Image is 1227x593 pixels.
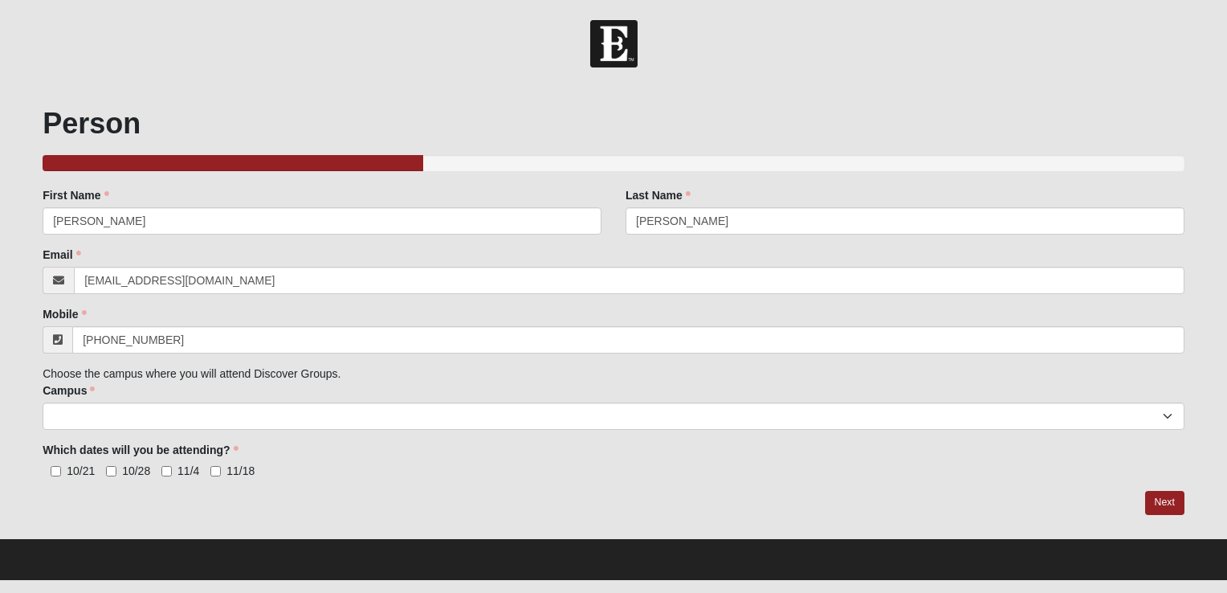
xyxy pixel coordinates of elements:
span: 11/4 [177,464,199,477]
input: 10/28 [106,466,116,476]
h1: Person [43,106,1184,141]
input: 11/4 [161,466,172,476]
a: Next [1145,491,1184,514]
input: 11/18 [210,466,221,476]
input: 10/21 [51,466,61,476]
span: 10/28 [122,464,150,477]
label: Last Name [626,187,691,203]
label: Email [43,247,80,263]
label: Campus [43,382,95,399]
label: Mobile [43,306,86,322]
span: 10/21 [67,464,95,477]
span: 11/18 [226,464,255,477]
img: Church of Eleven22 Logo [590,20,638,67]
div: Choose the campus where you will attend Discover Groups. [43,187,1184,479]
label: First Name [43,187,108,203]
label: Which dates will you be attending? [43,442,238,458]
